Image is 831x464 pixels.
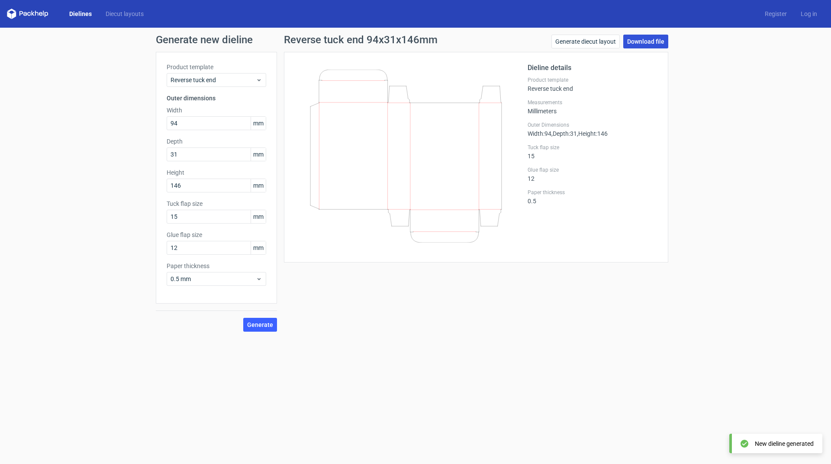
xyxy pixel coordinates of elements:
[528,166,657,182] div: 12
[528,99,657,106] label: Measurements
[167,106,266,115] label: Width
[251,148,266,161] span: mm
[167,168,266,177] label: Height
[251,241,266,254] span: mm
[167,199,266,208] label: Tuck flap size
[284,35,438,45] h1: Reverse tuck end 94x31x146mm
[528,166,657,173] label: Glue flap size
[62,10,99,18] a: Dielines
[243,318,277,332] button: Generate
[528,189,657,205] div: 0.5
[528,144,657,151] label: Tuck flap size
[794,10,824,18] a: Log in
[755,439,814,448] div: New dieline generated
[577,130,608,137] span: , Height : 146
[528,63,657,73] h2: Dieline details
[167,94,266,102] h3: Outer dimensions
[551,35,620,48] a: Generate diecut layout
[171,76,256,84] span: Reverse tuck end
[623,35,668,48] a: Download file
[167,262,266,270] label: Paper thickness
[528,122,657,128] label: Outer Dimensions
[251,179,266,192] span: mm
[167,63,266,71] label: Product template
[528,189,657,196] label: Paper thickness
[167,230,266,239] label: Glue flap size
[156,35,675,45] h1: Generate new dieline
[528,144,657,160] div: 15
[528,99,657,115] div: Millimeters
[758,10,794,18] a: Register
[528,130,551,137] span: Width : 94
[171,275,256,283] span: 0.5 mm
[247,322,273,328] span: Generate
[251,210,266,223] span: mm
[251,117,266,130] span: mm
[99,10,151,18] a: Diecut layouts
[528,77,657,92] div: Reverse tuck end
[551,130,577,137] span: , Depth : 31
[528,77,657,83] label: Product template
[167,137,266,146] label: Depth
